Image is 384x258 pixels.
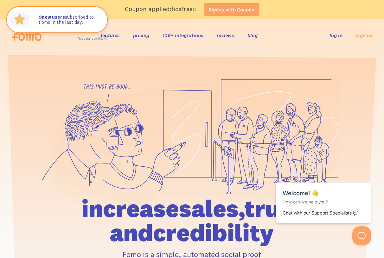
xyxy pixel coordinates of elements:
a: pricing [133,32,149,38]
iframe: Help Scout Beacon - Open [352,226,371,245]
span: hcsfree2 [172,5,196,13]
a: 106+ integrations [163,32,203,38]
a: blog [247,32,258,38]
iframe: Help Scout Beacon - Messages and Notifications [273,166,375,226]
a: features [101,32,120,38]
h1: increase sales, trust and credibility [67,196,317,245]
a: Signup with Coupon [204,3,259,16]
a: log in [330,32,342,38]
a: This data is verified ⓘ [77,37,107,40]
a: reviews [217,32,234,38]
a: sign up [356,32,373,39]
